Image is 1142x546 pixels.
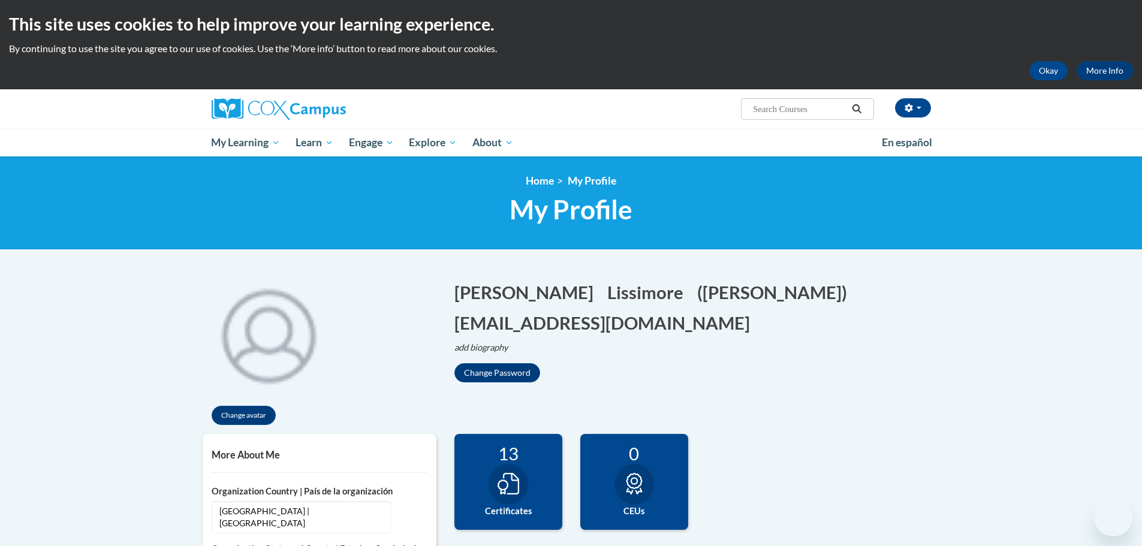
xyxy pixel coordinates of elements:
[463,505,553,518] label: Certificates
[349,135,394,150] span: Engage
[472,135,513,150] span: About
[1029,61,1068,80] button: Okay
[9,42,1133,55] p: By continuing to use the site you agree to our use of cookies. Use the ‘More info’ button to read...
[203,268,335,400] img: profile avatar
[454,341,518,354] button: Edit biography
[848,102,866,116] button: Search
[212,406,276,425] button: Change avatar
[194,129,949,156] div: Main menu
[895,98,931,117] button: Account Settings
[882,136,932,149] span: En español
[454,363,540,382] button: Change Password
[212,98,346,120] img: Cox Campus
[401,129,465,156] a: Explore
[296,135,333,150] span: Learn
[9,12,1133,36] h2: This site uses cookies to help improve your learning experience.
[1094,498,1132,536] iframe: Button to launch messaging window
[874,130,940,155] a: En español
[526,174,554,187] a: Home
[409,135,457,150] span: Explore
[1077,61,1133,80] a: More Info
[463,443,553,464] div: 13
[204,129,288,156] a: My Learning
[510,194,632,225] span: My Profile
[589,443,679,464] div: 0
[589,505,679,518] label: CEUs
[697,280,855,304] button: Edit screen name
[341,129,402,156] a: Engage
[454,342,508,352] i: add biography
[212,485,427,498] label: Organization Country | País de la organización
[212,449,427,460] h5: More About Me
[454,280,601,304] button: Edit first name
[288,129,341,156] a: Learn
[211,135,280,150] span: My Learning
[607,280,691,304] button: Edit last name
[454,310,758,335] button: Edit email address
[568,174,616,187] span: My Profile
[752,102,848,116] input: Search Courses
[465,129,521,156] a: About
[203,268,335,400] div: Click to change the profile picture
[212,501,391,533] span: [GEOGRAPHIC_DATA] | [GEOGRAPHIC_DATA]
